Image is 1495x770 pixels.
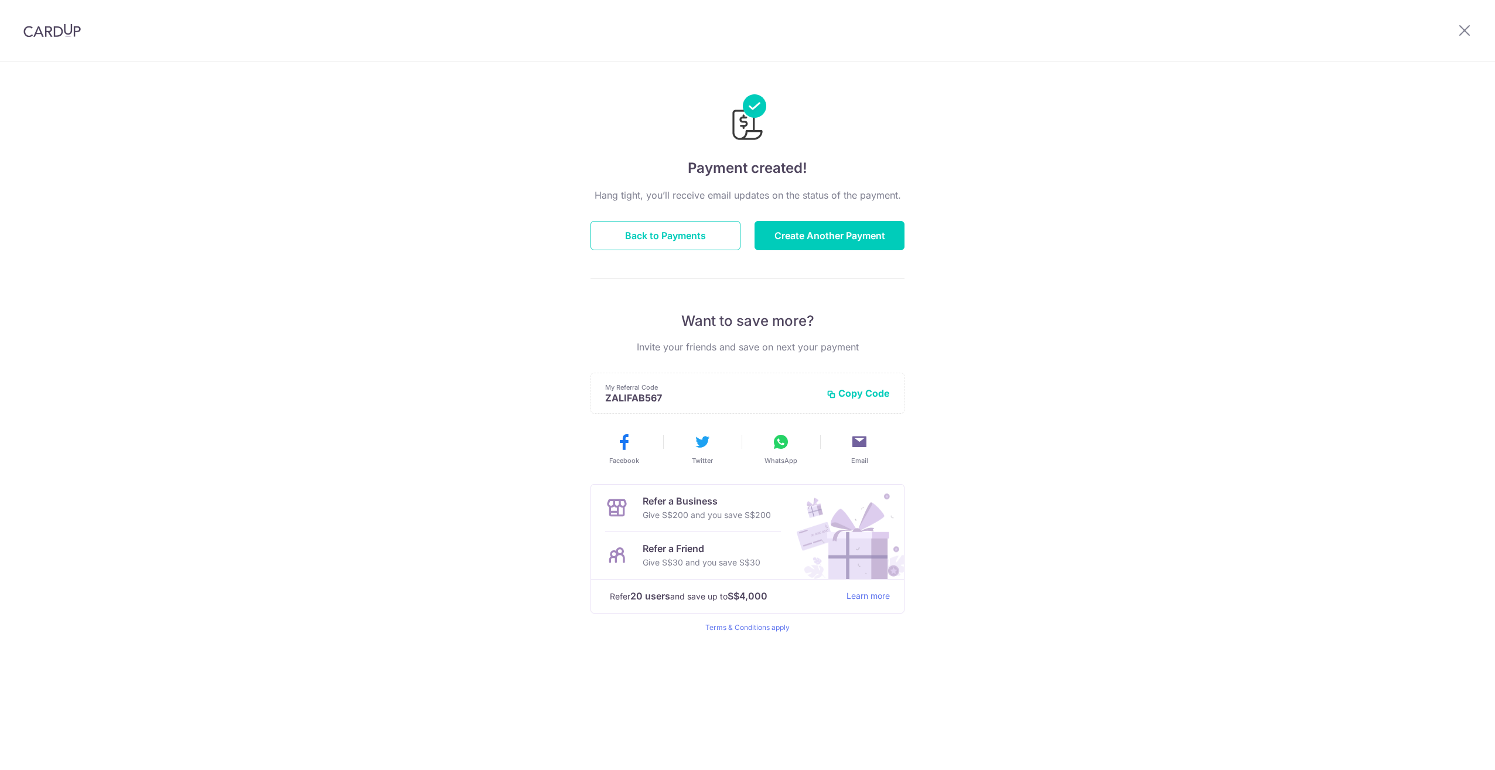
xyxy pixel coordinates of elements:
button: WhatsApp [746,432,815,465]
img: Payments [729,94,766,144]
span: WhatsApp [764,456,797,465]
button: Back to Payments [591,221,740,250]
button: Copy Code [827,387,890,399]
p: Refer and save up to [610,589,837,604]
h4: Payment created! [591,158,904,179]
strong: S$4,000 [728,589,767,603]
button: Email [825,432,894,465]
p: ZALIFAB567 [605,392,817,404]
p: Hang tight, you’ll receive email updates on the status of the payment. [591,188,904,202]
button: Create Another Payment [755,221,904,250]
p: Want to save more? [591,312,904,331]
span: Facebook [609,456,639,465]
p: Refer a Friend [643,541,760,556]
img: CardUp [23,23,81,38]
button: Facebook [589,432,658,465]
p: Invite your friends and save on next your payment [591,340,904,354]
span: Twitter [692,456,713,465]
p: Give S$30 and you save S$30 [643,556,760,570]
button: Twitter [668,432,737,465]
p: Refer a Business [643,494,771,508]
a: Learn more [847,589,890,604]
p: My Referral Code [605,383,817,392]
span: Email [851,456,868,465]
img: Refer [786,485,904,579]
strong: 20 users [630,589,670,603]
a: Terms & Conditions apply [705,623,790,632]
p: Give S$200 and you save S$200 [643,508,771,522]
